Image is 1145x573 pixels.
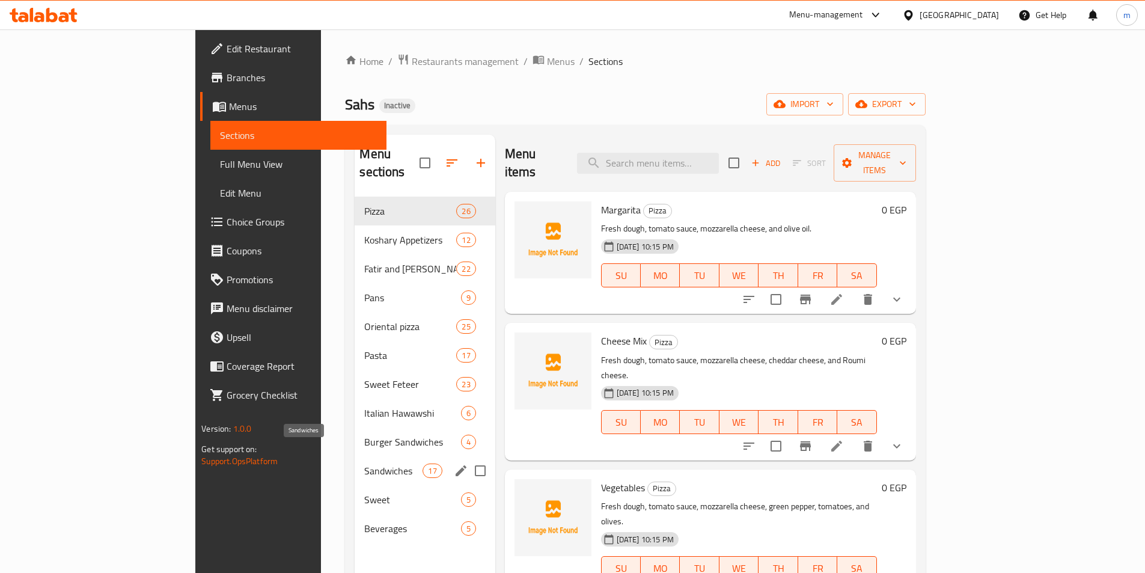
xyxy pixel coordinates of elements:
span: SU [606,267,636,284]
div: items [423,464,442,478]
span: Branches [227,70,377,85]
span: TU [685,267,714,284]
span: Inactive [379,100,415,111]
span: Select all sections [412,150,438,176]
span: FR [803,267,832,284]
span: SA [842,414,872,431]
div: Pasta17 [355,341,495,370]
span: Pasta [364,348,456,363]
button: sort-choices [734,285,763,314]
span: WE [724,267,754,284]
img: Margarita [514,201,591,278]
div: Pans9 [355,283,495,312]
span: Sweet [364,492,460,507]
button: SA [837,263,876,287]
div: Pizza [647,482,676,496]
div: items [461,435,476,449]
div: Burger Sandwiches4 [355,427,495,456]
span: export [858,97,916,112]
span: Koshary Appetizers [364,233,456,247]
div: Sandwiches17edit [355,456,495,485]
span: Oriental pizza [364,319,456,334]
a: Menu disclaimer [200,294,386,323]
button: delete [853,285,882,314]
span: Full Menu View [220,157,377,171]
li: / [579,54,584,69]
span: Sections [588,54,623,69]
div: items [461,521,476,536]
span: Select to update [763,434,789,459]
li: / [388,54,392,69]
div: Pizza26 [355,197,495,225]
nav: Menu sections [355,192,495,548]
span: Fatir and [PERSON_NAME] EL HADEK [364,262,456,276]
div: items [456,377,475,391]
svg: Show Choices [890,439,904,453]
span: 5 [462,523,475,535]
button: Manage items [834,144,915,182]
span: MO [646,414,675,431]
a: Promotions [200,265,386,294]
span: Select section first [785,154,834,173]
div: Pizza [649,335,678,349]
div: Fatir and Saroukh EL HADEK [364,262,456,276]
span: 5 [462,494,475,506]
span: 6 [462,408,475,419]
button: FR [798,410,837,434]
div: Pizza [364,204,456,218]
span: Promotions [227,272,377,287]
div: Pans [364,290,460,305]
nav: breadcrumb [345,54,925,69]
span: 23 [457,379,475,390]
button: WE [719,263,759,287]
span: Sort sections [438,149,466,177]
span: WE [724,414,754,431]
span: Grocery Checklist [227,388,377,402]
span: [DATE] 10:15 PM [612,387,679,399]
button: import [766,93,843,115]
span: [DATE] 10:15 PM [612,241,679,253]
div: items [456,262,475,276]
a: Choice Groups [200,207,386,236]
span: Coverage Report [227,359,377,373]
span: Burger Sandwiches [364,435,460,449]
a: Coupons [200,236,386,265]
span: 26 [457,206,475,217]
span: 17 [457,350,475,361]
span: Version: [201,421,231,437]
a: Edit Menu [210,179,386,207]
a: Full Menu View [210,150,386,179]
div: items [461,406,476,420]
button: TH [759,263,798,287]
span: Sweet Feteer [364,377,456,391]
div: Koshary Appetizers12 [355,225,495,254]
a: Coverage Report [200,352,386,381]
button: WE [719,410,759,434]
h6: 0 EGP [882,479,906,496]
button: TU [680,410,719,434]
div: items [456,319,475,334]
span: Edit Restaurant [227,41,377,56]
span: Add [750,156,782,170]
button: SA [837,410,876,434]
button: MO [641,410,680,434]
svg: Show Choices [890,292,904,307]
li: / [524,54,528,69]
a: Support.OpsPlatform [201,453,278,469]
div: Italian Hawawshi [364,406,460,420]
a: Edit Restaurant [200,34,386,63]
span: TH [763,414,793,431]
div: Italian Hawawshi6 [355,399,495,427]
span: Margarita [601,201,641,219]
img: Vegetables [514,479,591,556]
div: Oriental pizza25 [355,312,495,341]
span: 12 [457,234,475,246]
span: Menus [229,99,377,114]
button: delete [853,432,882,461]
span: 25 [457,321,475,332]
span: FR [803,414,832,431]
